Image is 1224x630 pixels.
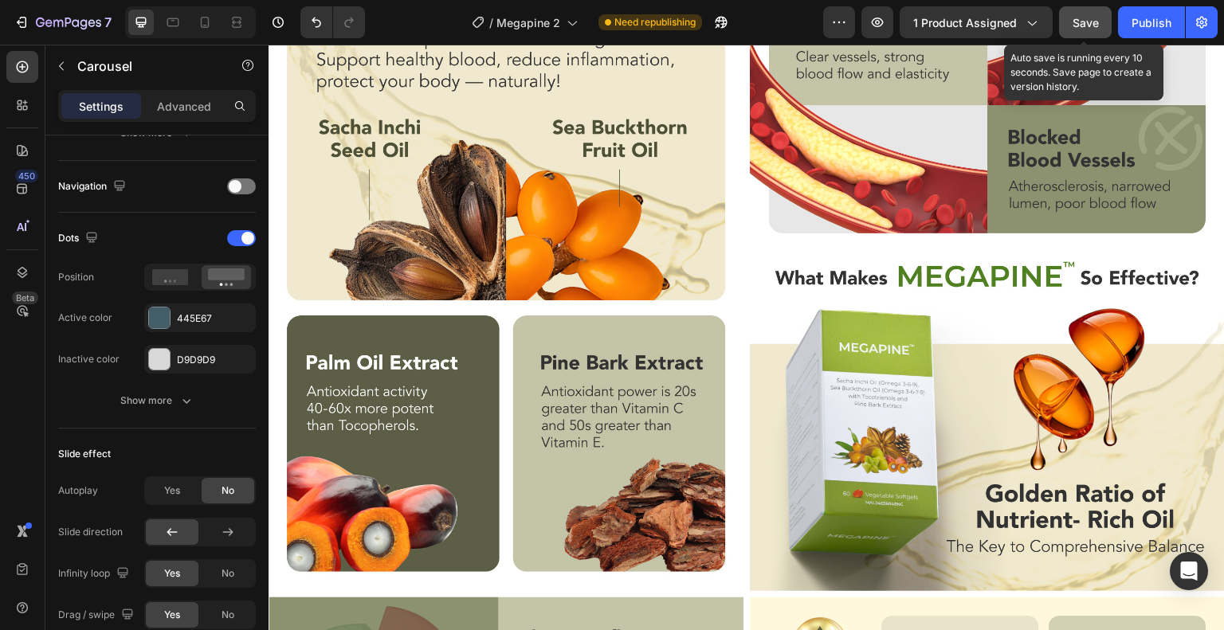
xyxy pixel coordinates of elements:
span: No [222,608,234,622]
span: Need republishing [614,15,696,29]
div: Slide direction [58,525,123,539]
div: Active color [58,311,112,325]
span: Save [1073,16,1099,29]
div: 445E67 [177,311,252,326]
div: Open Intercom Messenger [1170,552,1208,590]
button: 7 [6,6,119,38]
div: Infinity loop [58,563,132,585]
p: 7 [104,13,112,32]
p: Advanced [157,98,211,115]
span: / [489,14,493,31]
button: 1 product assigned [900,6,1053,38]
span: No [222,483,234,498]
div: Drag / swipe [58,605,137,626]
div: Inactive color [58,352,120,366]
div: Show more [120,393,194,409]
div: 450 [15,170,38,182]
p: Carousel [77,57,213,76]
button: Show more [58,386,256,415]
span: Megapine 2 [496,14,560,31]
span: Yes [164,566,180,581]
div: Position [58,270,94,284]
button: Publish [1118,6,1185,38]
span: Yes [164,608,180,622]
button: Save [1059,6,1112,38]
div: Undo/Redo [300,6,365,38]
p: Settings [79,98,124,115]
div: Dots [58,228,101,249]
iframe: Design area [269,45,1224,630]
div: Publish [1132,14,1171,31]
span: 1 product assigned [913,14,1017,31]
div: Beta [12,292,38,304]
div: Navigation [58,176,129,198]
div: Slide effect [58,447,111,461]
div: D9D9D9 [177,353,252,367]
div: Autoplay [58,483,98,498]
span: No [222,566,234,581]
span: Yes [164,483,180,498]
